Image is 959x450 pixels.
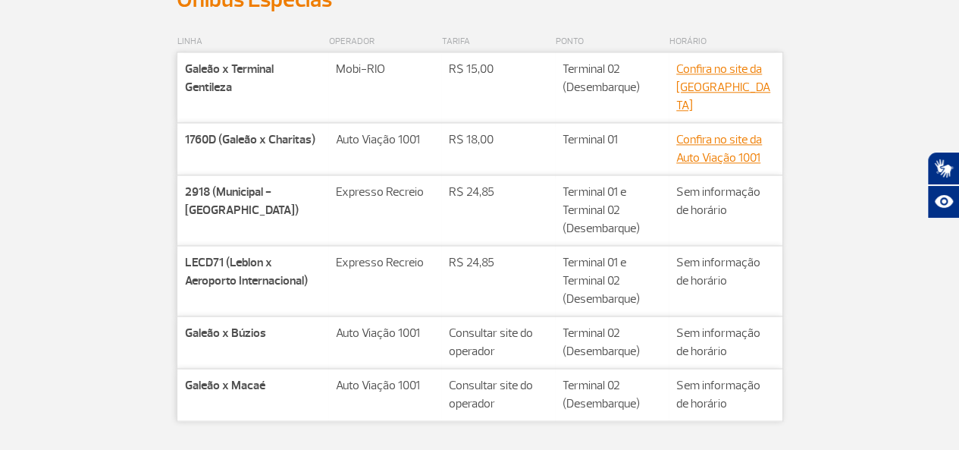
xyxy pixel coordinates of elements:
strong: Galeão x Terminal Gentileza [185,61,274,95]
p: Consultar site do operador [449,324,547,360]
strong: Galeão x Macaé [185,378,265,393]
p: Sem informação de horário [676,376,775,413]
td: Terminal 02 (Desembarque) [555,52,669,123]
p: Sem informação de horário [676,324,775,360]
p: Expresso Recreio [336,183,434,201]
p: Mobi-RIO [336,60,434,78]
p: Consultar site do operador [449,376,547,413]
strong: LECD71 (Leblon x Aeroporto Internacional) [185,255,308,288]
td: Terminal 01 [555,123,669,175]
strong: 2918 (Municipal - [GEOGRAPHIC_DATA]) [185,184,299,218]
p: HORÁRIO [669,33,782,51]
p: LINHA [177,33,328,51]
th: PONTO [555,32,669,52]
strong: Galeão x Búzios [185,326,266,341]
p: Auto Viação 1001 [336,131,434,149]
p: R$ 15,00 [449,60,547,78]
button: Abrir recursos assistivos. [927,185,959,219]
td: Terminal 01 e Terminal 02 (Desembarque) [555,246,669,316]
td: Expresso Recreio [328,246,441,316]
p: R$ 24,85 [449,183,547,201]
p: Sem informação de horário [676,183,775,219]
button: Abrir tradutor de língua de sinais. [927,152,959,185]
a: Confira no site da [GEOGRAPHIC_DATA] [676,61,770,113]
p: TARIFA [442,33,554,51]
a: Confira no site da Auto Viação 1001 [676,132,762,165]
strong: 1760D (Galeão x Charitas) [185,132,315,147]
p: Auto Viação 1001 [336,376,434,395]
p: Auto Viação 1001 [336,324,434,342]
p: OPERADOR [329,33,440,51]
td: Terminal 01 e Terminal 02 (Desembarque) [555,175,669,246]
td: Terminal 02 (Desembarque) [555,316,669,369]
p: R$ 18,00 [449,131,547,149]
div: Plugin de acessibilidade da Hand Talk. [927,152,959,219]
p: R$ 24,85 [449,253,547,272]
td: Terminal 02 (Desembarque) [555,369,669,421]
p: Sem informação de horário [676,253,775,290]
